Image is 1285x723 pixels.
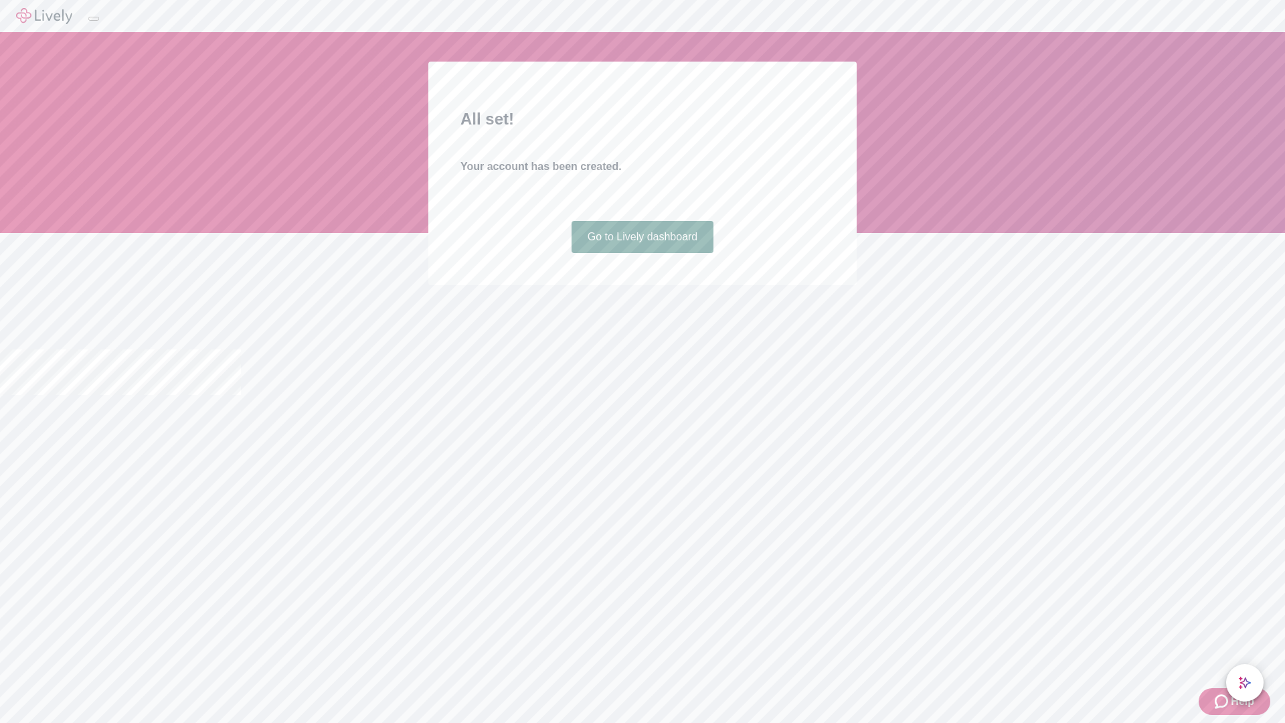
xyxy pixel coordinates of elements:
[1226,664,1264,702] button: chat
[1238,676,1252,690] svg: Lively AI Assistant
[460,159,825,175] h4: Your account has been created.
[1199,688,1270,715] button: Zendesk support iconHelp
[16,8,72,24] img: Lively
[460,107,825,131] h2: All set!
[1215,694,1231,710] svg: Zendesk support icon
[1231,694,1254,710] span: Help
[572,221,714,253] a: Go to Lively dashboard
[88,17,99,21] button: Log out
